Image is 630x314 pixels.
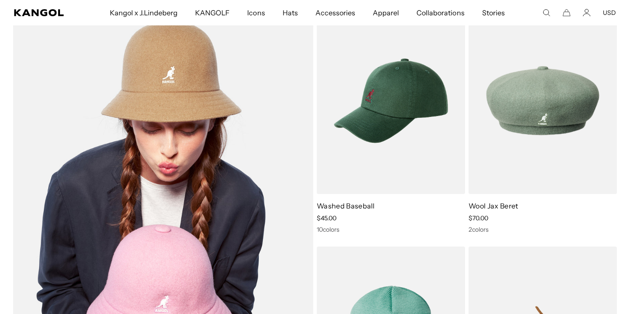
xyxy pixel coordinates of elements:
[469,226,617,233] div: 2 colors
[317,7,465,194] img: Washed Baseball
[317,226,465,233] div: 10 colors
[563,9,570,17] button: Cart
[542,9,550,17] summary: Search here
[469,7,617,194] img: Wool Jax Beret
[583,9,591,17] a: Account
[603,9,616,17] button: USD
[317,201,375,210] a: Washed Baseball
[14,9,72,16] a: Kangol
[469,214,488,222] span: $70.00
[317,214,336,222] span: $45.00
[469,201,518,210] a: Wool Jax Beret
